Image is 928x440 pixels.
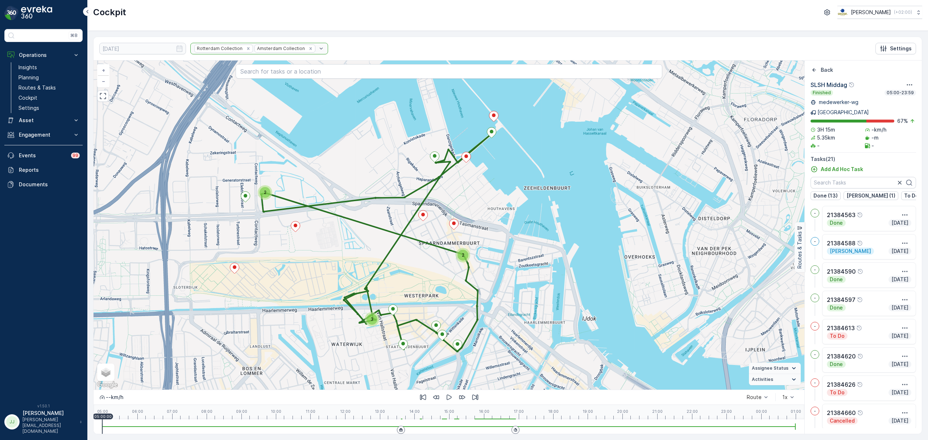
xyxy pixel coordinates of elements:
[548,409,559,414] p: 18:00
[132,409,143,414] p: 06:00
[875,43,916,54] button: Settings
[857,212,863,218] div: Help Tooltip Icon
[891,417,909,424] p: [DATE]
[18,94,37,101] p: Cockpit
[821,66,833,74] p: Back
[756,409,767,414] p: 00:00
[891,248,909,255] p: [DATE]
[19,181,80,188] p: Documents
[857,269,863,274] div: Help Tooltip Icon
[811,177,916,188] input: Search Tasks
[897,117,908,125] p: 67 %
[856,325,862,331] div: Help Tooltip Icon
[98,76,109,87] a: Zoom Out
[617,409,628,414] p: 20:00
[16,62,83,72] a: Insights
[827,267,856,276] p: 21384590
[4,6,19,20] img: logo
[4,48,83,62] button: Operations
[894,9,912,15] p: ( +02:00 )
[16,103,83,113] a: Settings
[813,192,838,199] p: Done (13)
[236,409,247,414] p: 09:00
[94,414,112,419] p: 05:00:00
[814,210,816,216] p: -
[6,416,18,428] div: JJ
[340,409,351,414] p: 12:00
[19,152,67,159] p: Events
[827,352,856,361] p: 21384620
[721,409,732,414] p: 23:00
[70,33,78,38] p: ⌘B
[891,276,909,283] p: [DATE]
[98,65,109,76] a: Zoom In
[95,380,119,390] a: Open this area in Google Maps (opens a new window)
[97,409,108,414] p: 05:00
[409,409,420,414] p: 14:00
[72,153,78,158] p: 99
[98,364,114,380] a: Layers
[849,82,854,88] div: Help Tooltip Icon
[264,190,266,195] span: 2
[99,43,186,54] input: dd/mm/yyyy
[814,295,816,301] p: -
[817,126,835,133] p: 3H 15m
[871,126,886,133] p: -km/h
[687,409,698,414] p: 22:00
[752,365,788,371] span: Assignee Status
[22,417,76,434] p: [PERSON_NAME][EMAIL_ADDRESS][DOMAIN_NAME]
[514,409,524,414] p: 17:00
[814,380,816,386] p: -
[16,93,83,103] a: Cockpit
[890,45,912,52] p: Settings
[102,67,105,73] span: +
[827,239,855,248] p: 21384588
[857,240,863,246] div: Help Tooltip Icon
[829,417,855,424] p: Cancelled
[18,74,39,81] p: Planning
[19,117,68,124] p: Asset
[236,64,662,79] input: Search for tasks or a location
[891,219,909,227] p: [DATE]
[456,248,470,262] div: 2
[812,90,832,96] p: Finished
[814,238,816,244] p: -
[258,185,272,200] div: 2
[891,361,909,368] p: [DATE]
[829,276,844,283] p: Done
[886,90,915,96] p: 05:00-23:59
[16,72,83,83] a: Planning
[827,324,855,332] p: 21384613
[827,408,856,417] p: 21384660
[891,304,909,311] p: [DATE]
[829,304,844,311] p: Done
[791,409,801,414] p: 01:00
[817,142,820,149] p: -
[844,191,898,200] button: [PERSON_NAME] (1)
[652,409,663,414] p: 21:00
[479,409,489,414] p: 16:00
[370,316,373,322] span: 3
[811,66,833,74] a: Back
[817,109,869,116] p: [GEOGRAPHIC_DATA]
[871,134,879,141] p: -m
[814,323,816,329] p: -
[814,408,816,414] p: -
[306,409,315,414] p: 11:00
[811,191,841,200] button: Done (13)
[851,9,891,16] p: [PERSON_NAME]
[871,142,874,149] p: -
[817,99,858,106] p: medewerker-wg
[18,64,37,71] p: Insights
[167,409,178,414] p: 07:00
[814,267,816,273] p: -
[4,404,83,408] span: v 1.50.1
[583,409,593,414] p: 19:00
[16,83,83,93] a: Routes & Tasks
[365,312,379,327] div: 3
[811,80,847,89] p: SLSH Middag
[106,394,123,401] p: -- km/h
[752,377,773,382] span: Activities
[201,409,212,414] p: 08:00
[444,409,454,414] p: 15:00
